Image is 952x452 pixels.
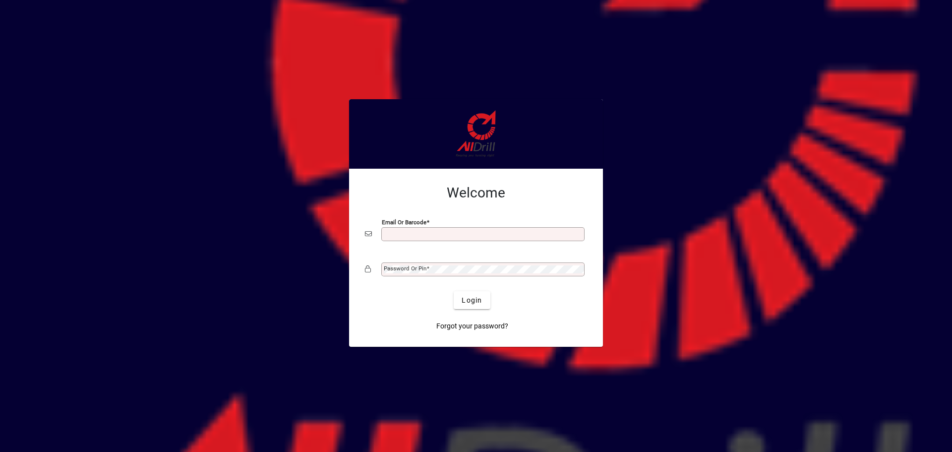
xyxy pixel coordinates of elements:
mat-label: Email or Barcode [382,219,426,226]
span: Forgot your password? [436,321,508,331]
h2: Welcome [365,185,587,201]
span: Login [462,295,482,306]
a: Forgot your password? [432,317,512,335]
button: Login [454,291,490,309]
mat-label: Password or Pin [384,265,426,272]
